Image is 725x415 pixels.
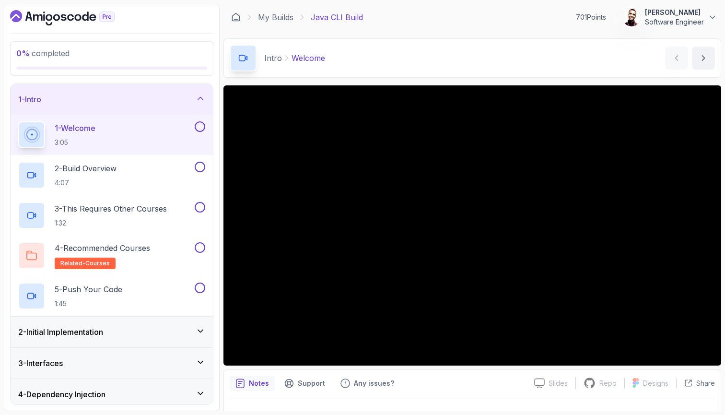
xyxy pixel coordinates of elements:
[643,379,668,388] p: Designs
[230,376,275,391] button: notes button
[696,379,715,388] p: Share
[11,348,213,379] button: 3-Interfaces
[258,12,293,23] a: My Builds
[18,283,205,309] button: 5-Push Your Code1:45
[18,326,103,338] h3: 2 - Initial Implementation
[645,8,704,17] p: [PERSON_NAME]
[55,178,117,188] p: 4:07
[549,379,568,388] p: Slides
[599,379,617,388] p: Repo
[18,202,205,229] button: 3-This Requires Other Courses1:32
[335,376,400,391] button: Feedback button
[11,84,213,115] button: 1-Intro
[11,379,213,410] button: 4-Dependency Injection
[18,94,41,105] h3: 1 - Intro
[354,379,394,388] p: Any issues?
[11,317,213,347] button: 2-Initial Implementation
[665,47,688,70] button: previous content
[645,17,704,27] p: Software Engineer
[298,379,325,388] p: Support
[18,357,63,369] h3: 3 - Interfaces
[18,121,205,148] button: 1-Welcome3:05
[55,138,95,147] p: 3:05
[692,47,715,70] button: next content
[676,379,715,388] button: Share
[16,48,70,58] span: completed
[55,218,167,228] p: 1:32
[223,85,721,366] iframe: 1 - Hi
[55,122,95,134] p: 1 - Welcome
[18,162,205,189] button: 2-Build Overview4:07
[18,242,205,269] button: 4-Recommended Coursesrelated-courses
[264,52,282,64] p: Intro
[249,379,269,388] p: Notes
[16,48,30,58] span: 0 %
[311,12,363,23] p: Java CLI Build
[622,8,641,26] img: user profile image
[622,8,717,27] button: user profile image[PERSON_NAME]Software Engineer
[55,284,122,295] p: 5 - Push Your Code
[55,163,117,174] p: 2 - Build Overview
[279,376,331,391] button: Support button
[55,242,150,254] p: 4 - Recommended Courses
[10,10,137,25] a: Dashboard
[60,260,110,267] span: related-courses
[292,52,325,64] p: Welcome
[55,299,122,308] p: 1:45
[576,12,606,22] p: 701 Points
[18,389,105,400] h3: 4 - Dependency Injection
[55,203,167,214] p: 3 - This Requires Other Courses
[231,12,241,22] a: Dashboard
